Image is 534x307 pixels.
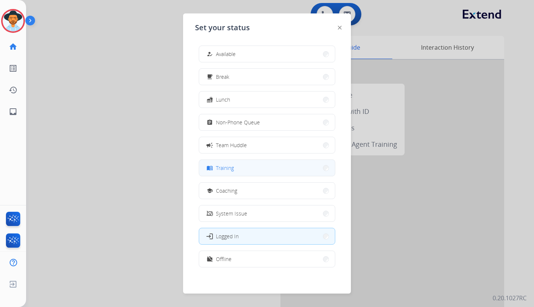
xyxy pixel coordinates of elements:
[216,187,237,195] span: Coaching
[207,165,213,171] mat-icon: menu_book
[3,10,23,31] img: avatar
[216,73,229,81] span: Break
[207,256,213,262] mat-icon: work_off
[199,251,335,267] button: Offline
[199,92,335,108] button: Lunch
[199,205,335,221] button: System Issue
[207,187,213,194] mat-icon: school
[199,160,335,176] button: Training
[9,86,18,94] mat-icon: history
[207,210,213,217] mat-icon: phonelink_off
[216,50,236,58] span: Available
[199,46,335,62] button: Available
[216,210,247,217] span: System Issue
[199,228,335,244] button: Logged In
[9,107,18,116] mat-icon: inbox
[9,42,18,51] mat-icon: home
[9,64,18,73] mat-icon: list_alt
[207,119,213,125] mat-icon: assignment
[216,141,247,149] span: Team Huddle
[207,51,213,57] mat-icon: how_to_reg
[206,232,213,240] mat-icon: login
[216,232,239,240] span: Logged In
[199,114,335,130] button: Non-Phone Queue
[216,255,232,263] span: Offline
[195,22,250,33] span: Set your status
[206,141,213,149] mat-icon: campaign
[199,69,335,85] button: Break
[199,137,335,153] button: Team Huddle
[493,294,527,303] p: 0.20.1027RC
[338,26,342,30] img: close-button
[207,96,213,103] mat-icon: fastfood
[216,96,230,103] span: Lunch
[216,118,260,126] span: Non-Phone Queue
[207,74,213,80] mat-icon: free_breakfast
[216,164,234,172] span: Training
[199,183,335,199] button: Coaching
